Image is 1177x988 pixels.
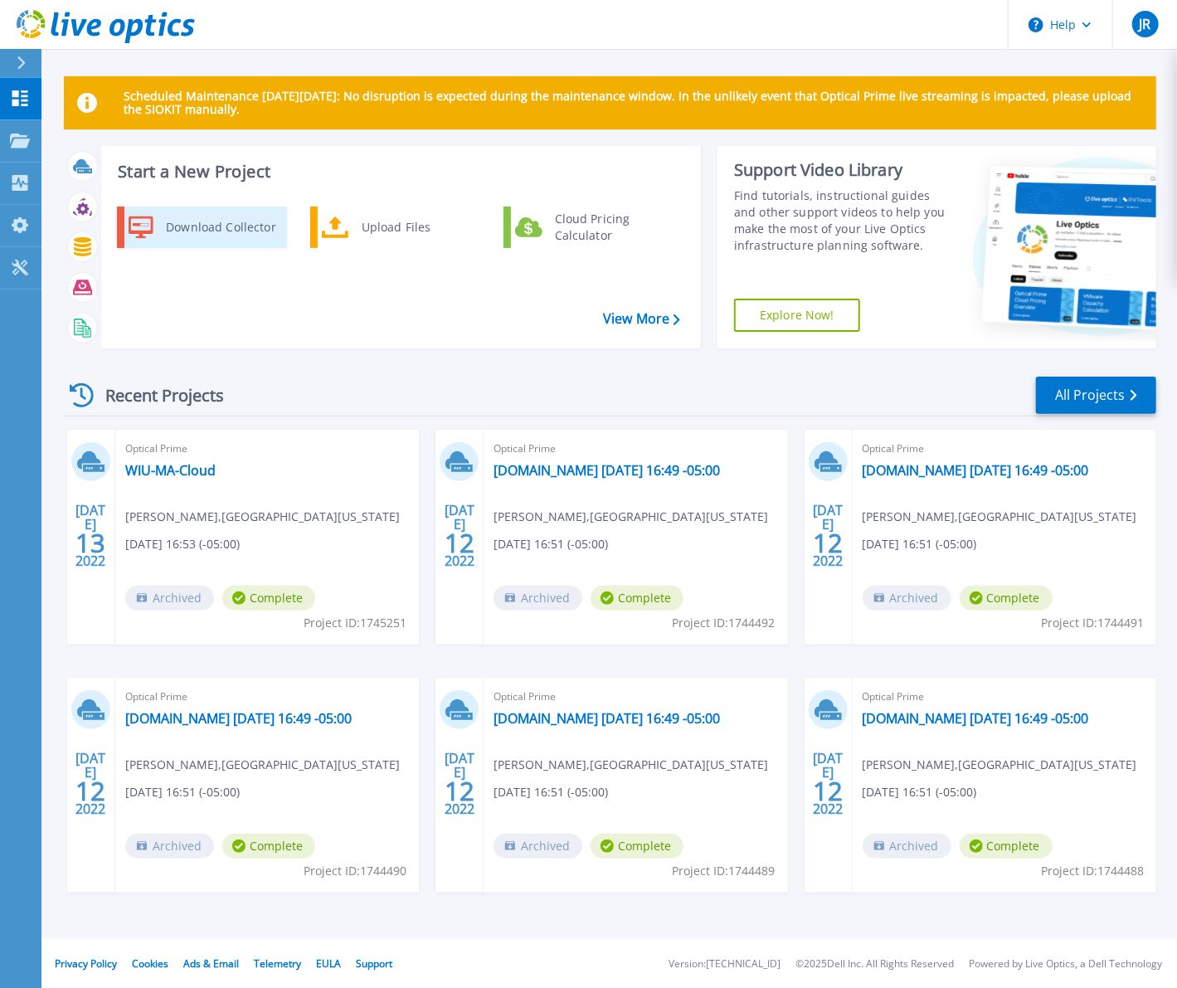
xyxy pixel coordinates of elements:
[1139,17,1150,31] span: JR
[863,688,1146,706] span: Optical Prime
[863,508,1137,526] span: [PERSON_NAME] , [GEOGRAPHIC_DATA][US_STATE]
[494,710,720,727] a: [DOMAIN_NAME] [DATE] 16:49 -05:00
[863,783,977,801] span: [DATE] 16:51 (-05:00)
[863,535,977,553] span: [DATE] 16:51 (-05:00)
[591,586,683,611] span: Complete
[117,207,287,248] a: Download Collector
[863,462,1089,479] a: [DOMAIN_NAME] [DATE] 16:49 -05:00
[75,536,105,550] span: 13
[863,756,1137,774] span: [PERSON_NAME] , [GEOGRAPHIC_DATA][US_STATE]
[1041,862,1144,880] span: Project ID: 1744488
[125,756,400,774] span: [PERSON_NAME] , [GEOGRAPHIC_DATA][US_STATE]
[125,688,409,706] span: Optical Prime
[125,462,216,479] a: WIU-MA-Cloud
[494,508,768,526] span: [PERSON_NAME] , [GEOGRAPHIC_DATA][US_STATE]
[125,783,240,801] span: [DATE] 16:51 (-05:00)
[863,440,1146,458] span: Optical Prime
[863,834,951,859] span: Archived
[55,956,117,971] a: Privacy Policy
[969,959,1162,970] li: Powered by Live Optics, a Dell Technology
[125,710,352,727] a: [DOMAIN_NAME] [DATE] 16:49 -05:00
[183,956,239,971] a: Ads & Email
[1041,614,1144,632] span: Project ID: 1744491
[316,956,341,971] a: EULA
[863,586,951,611] span: Archived
[75,784,105,798] span: 12
[158,211,283,244] div: Download Collector
[304,614,406,632] span: Project ID: 1745251
[494,462,720,479] a: [DOMAIN_NAME] [DATE] 16:49 -05:00
[734,159,953,181] div: Support Video Library
[310,207,480,248] a: Upload Files
[254,956,301,971] a: Telemetry
[75,505,106,566] div: [DATE] 2022
[494,586,582,611] span: Archived
[494,783,608,801] span: [DATE] 16:51 (-05:00)
[64,375,246,416] div: Recent Projects
[603,311,680,327] a: View More
[795,959,954,970] li: © 2025 Dell Inc. All Rights Reserved
[304,862,406,880] span: Project ID: 1744490
[812,753,844,814] div: [DATE] 2022
[960,834,1053,859] span: Complete
[673,614,776,632] span: Project ID: 1744492
[125,586,214,611] span: Archived
[494,688,777,706] span: Optical Prime
[132,956,168,971] a: Cookies
[494,756,768,774] span: [PERSON_NAME] , [GEOGRAPHIC_DATA][US_STATE]
[222,586,315,611] span: Complete
[222,834,315,859] span: Complete
[960,586,1053,611] span: Complete
[125,834,214,859] span: Archived
[444,505,475,566] div: [DATE] 2022
[445,536,474,550] span: 12
[75,753,106,814] div: [DATE] 2022
[125,535,240,553] span: [DATE] 16:53 (-05:00)
[494,834,582,859] span: Archived
[863,710,1089,727] a: [DOMAIN_NAME] [DATE] 16:49 -05:00
[734,187,953,254] div: Find tutorials, instructional guides and other support videos to help you make the most of your L...
[494,440,777,458] span: Optical Prime
[503,207,674,248] a: Cloud Pricing Calculator
[1036,377,1156,414] a: All Projects
[444,753,475,814] div: [DATE] 2022
[353,211,476,244] div: Upload Files
[591,834,683,859] span: Complete
[356,956,392,971] a: Support
[125,508,400,526] span: [PERSON_NAME] , [GEOGRAPHIC_DATA][US_STATE]
[124,90,1143,116] p: Scheduled Maintenance [DATE][DATE]: No disruption is expected during the maintenance window. In t...
[673,862,776,880] span: Project ID: 1744489
[669,959,781,970] li: Version: [TECHNICAL_ID]
[813,536,843,550] span: 12
[118,163,679,181] h3: Start a New Project
[734,299,860,332] a: Explore Now!
[125,440,409,458] span: Optical Prime
[445,784,474,798] span: 12
[494,535,608,553] span: [DATE] 16:51 (-05:00)
[547,211,669,244] div: Cloud Pricing Calculator
[813,784,843,798] span: 12
[812,505,844,566] div: [DATE] 2022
